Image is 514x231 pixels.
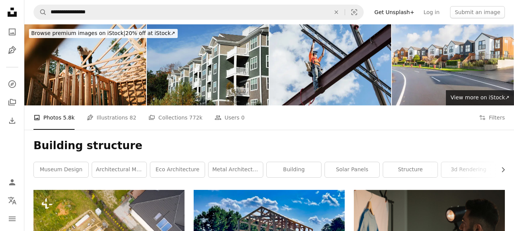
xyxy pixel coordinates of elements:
span: 0 [241,113,245,122]
img: apartment building with autumn trees landscape [147,24,269,105]
span: 82 [130,113,137,122]
div: 20% off at iStock ↗ [29,29,178,38]
a: solar panels [325,162,379,177]
a: Log in [419,6,444,18]
button: Search Unsplash [34,5,47,19]
a: metal architecture [208,162,263,177]
form: Find visuals sitewide [33,5,364,20]
a: Download History [5,113,20,128]
button: Filters [479,105,505,130]
a: Users 0 [215,105,245,130]
span: 772k [189,113,202,122]
a: building [267,162,321,177]
button: Clear [328,5,345,19]
a: Illustrations 82 [87,105,136,130]
a: Collections [5,95,20,110]
a: Explore [5,76,20,92]
a: 3d rendering [441,162,496,177]
a: museum design [34,162,88,177]
span: Browse premium images on iStock | [31,30,125,36]
a: Get Unsplash+ [370,6,419,18]
button: scroll list to the right [496,162,505,177]
h1: Building structure [33,139,505,153]
button: Visual search [345,5,363,19]
a: architectural model [92,162,146,177]
img: Houses align a residential district next to road. [392,24,514,105]
img: Construction Crew Putting Up Framing of New Home [24,24,146,105]
a: Illustrations [5,43,20,58]
img: Ironworker at construction site installing roof joist [269,24,391,105]
button: Menu [5,211,20,226]
a: Photos [5,24,20,40]
a: structure [383,162,438,177]
span: View more on iStock ↗ [450,94,509,100]
button: Submit an image [450,6,505,18]
a: Browse premium images on iStock|20% off at iStock↗ [24,24,182,43]
a: View more on iStock↗ [446,90,514,105]
a: Log in / Sign up [5,175,20,190]
a: Collections 772k [148,105,202,130]
button: Language [5,193,20,208]
a: eco architecture [150,162,205,177]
